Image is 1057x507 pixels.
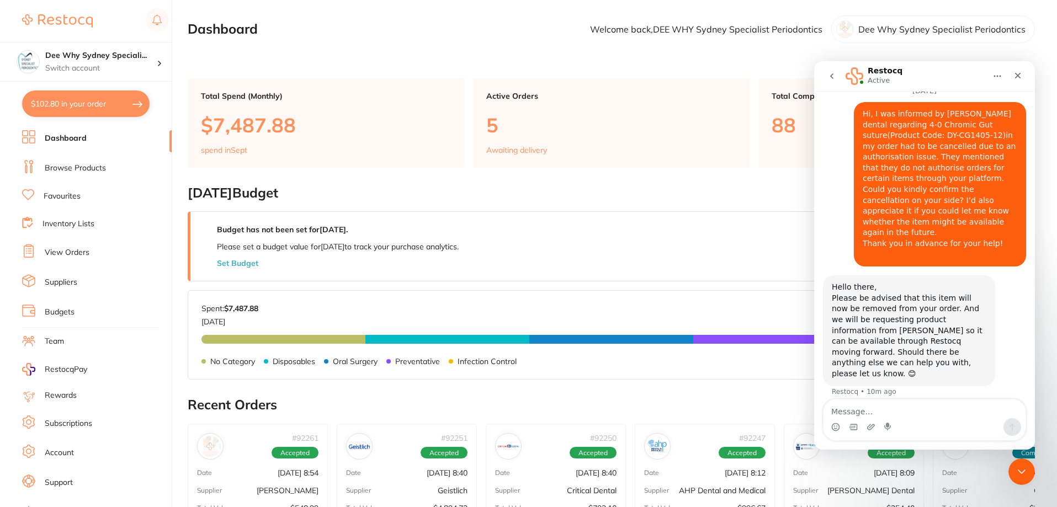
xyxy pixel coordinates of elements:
[22,363,87,376] a: RestocqPay
[44,191,81,202] a: Favourites
[395,357,440,366] p: Preventative
[644,487,669,494] p: Supplier
[292,434,318,442] p: # 92261
[868,447,915,459] span: Accepted
[200,436,221,457] img: Adam Dental
[486,146,547,154] p: Awaiting delivery
[45,390,77,401] a: Rewards
[590,434,617,442] p: # 92250
[590,24,822,34] p: Welcome back, DEE WHY Sydney Specialist Periodontics
[1008,458,1035,485] iframe: Intercom live chat
[679,486,766,495] p: AHP Dental and Medical
[441,434,468,442] p: # 92251
[942,469,957,477] p: Date
[739,434,766,442] p: # 92247
[22,90,150,117] button: $102.80 in your order
[188,78,464,168] a: Total Spend (Monthly)$7,487.88spend inSept
[188,397,1035,413] h2: Recent Orders
[458,357,517,366] p: Infection Control
[224,303,258,313] strong: $7,487.88
[45,50,157,61] h4: Dee Why Sydney Specialist Periodontics
[486,114,736,136] p: 5
[346,469,361,477] p: Date
[197,469,212,477] p: Date
[772,114,1022,136] p: 88
[473,78,750,168] a: Active Orders5Awaiting delivery
[201,114,451,136] p: $7,487.88
[210,357,255,366] p: No Category
[570,447,617,459] span: Accepted
[719,447,766,459] span: Accepted
[45,163,106,174] a: Browse Products
[188,22,258,37] h2: Dashboard
[201,92,451,100] p: Total Spend (Monthly)
[217,225,348,234] strong: Budget has not been set for [DATE] .
[17,51,39,73] img: Dee Why Sydney Specialist Periodontics
[43,218,94,230] a: Inventory Lists
[278,468,318,477] p: [DATE] 8:54
[45,447,74,458] a: Account
[217,242,459,251] p: Please set a budget value for [DATE] to track your purchase analytics.
[421,447,468,459] span: Accepted
[45,133,87,144] a: Dashboard
[942,487,967,494] p: Supplier
[827,486,915,495] p: [PERSON_NAME] Dental
[793,469,808,477] p: Date
[874,468,915,477] p: [DATE] 8:09
[273,357,315,366] p: Disposables
[45,277,77,288] a: Suppliers
[498,436,519,457] img: Critical Dental
[45,477,73,488] a: Support
[349,436,370,457] img: Geistlich
[758,78,1035,168] a: Total Completed Orders88
[22,8,93,34] a: Restocq Logo
[197,487,222,494] p: Supplier
[22,363,35,376] img: RestocqPay
[644,469,659,477] p: Date
[576,468,617,477] p: [DATE] 8:40
[796,436,817,457] img: Erskine Dental
[217,259,258,268] button: Set Budget
[45,336,64,347] a: Team
[725,468,766,477] p: [DATE] 8:12
[346,487,371,494] p: Supplier
[201,313,258,326] p: [DATE]
[814,61,1035,450] iframe: Intercom live chat
[793,487,818,494] p: Supplier
[486,92,736,100] p: Active Orders
[45,307,75,318] a: Budgets
[22,14,93,28] img: Restocq Logo
[438,486,468,495] p: Geistlich
[201,146,247,154] p: spend in Sept
[45,247,89,258] a: View Orders
[45,364,87,375] span: RestocqPay
[45,418,92,429] a: Subscriptions
[567,486,617,495] p: Critical Dental
[495,487,520,494] p: Supplier
[333,357,378,366] p: Oral Surgery
[427,468,468,477] p: [DATE] 8:40
[201,304,258,313] p: Spent:
[257,486,318,495] p: [PERSON_NAME]
[45,63,157,74] p: Switch account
